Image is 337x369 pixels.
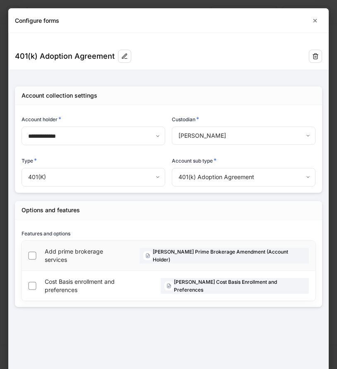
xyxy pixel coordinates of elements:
[172,168,315,186] div: 401(k) Adoption Agreement
[45,247,126,264] span: Add prime brokerage services
[22,230,70,237] h6: Features and options
[22,91,97,100] div: Account collection settings
[45,278,147,294] span: Cost Basis enrollment and preferences
[172,156,217,165] h6: Account sub type
[22,168,165,186] div: 401(K)
[22,115,61,123] h6: Account holder
[15,51,115,61] div: 401(k) Adoption Agreement
[172,115,199,123] h6: Custodian
[22,156,37,165] h6: Type
[15,17,59,25] h5: Configure forms
[22,206,80,214] div: Options and features
[153,248,306,264] h6: [PERSON_NAME] Prime Brokerage Amendment (Account Holder)
[174,278,306,294] h6: [PERSON_NAME] Cost Basis Enrollment and Preferences
[172,127,315,145] div: [PERSON_NAME]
